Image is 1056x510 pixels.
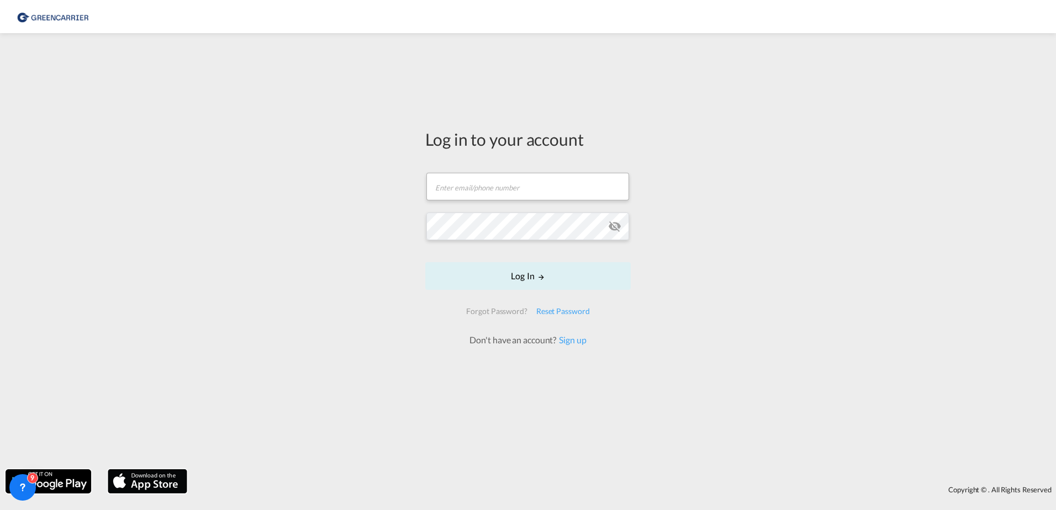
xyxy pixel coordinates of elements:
[462,301,531,321] div: Forgot Password?
[532,301,594,321] div: Reset Password
[425,262,631,290] button: LOGIN
[17,4,91,29] img: 1378a7308afe11ef83610d9e779c6b34.png
[107,468,188,495] img: apple.png
[556,334,586,345] a: Sign up
[608,220,621,233] md-icon: icon-eye-off
[193,480,1056,499] div: Copyright © . All Rights Reserved
[457,334,598,346] div: Don't have an account?
[425,127,631,151] div: Log in to your account
[4,468,92,495] img: google.png
[426,173,629,200] input: Enter email/phone number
